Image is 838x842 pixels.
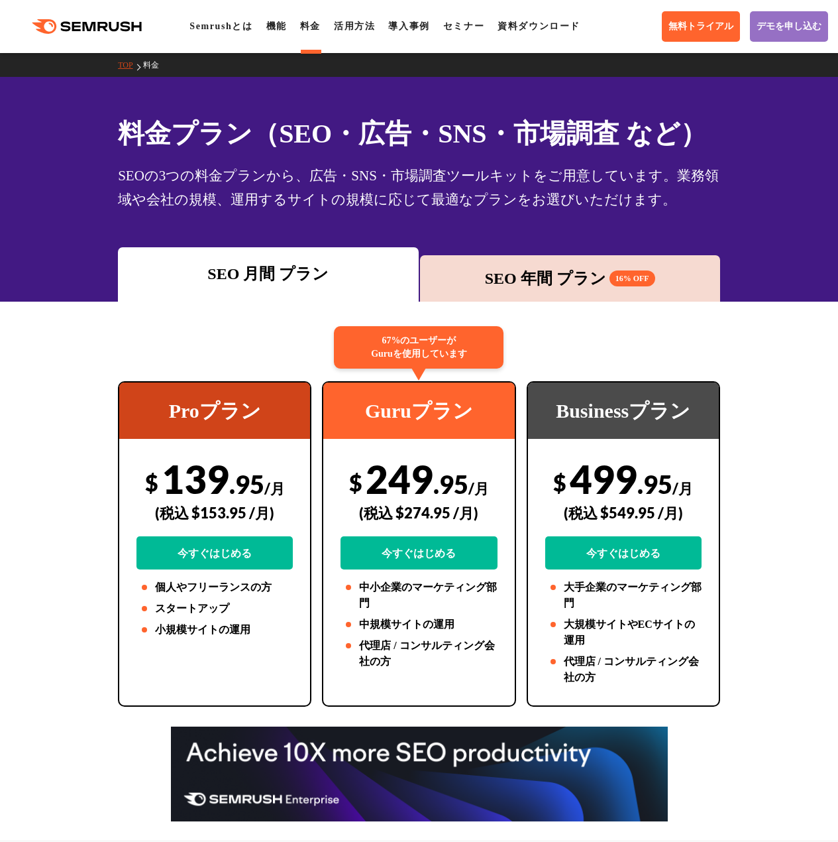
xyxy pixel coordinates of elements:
[750,11,828,42] a: デモを申し込む
[334,326,503,369] div: 67%のユーザーが Guruを使用しています
[136,536,293,570] a: 今すぐはじめる
[498,21,580,31] a: 資料ダウンロード
[118,60,142,70] a: TOP
[553,469,566,496] span: $
[545,617,702,648] li: 大規模サイトやECサイトの運用
[340,489,497,536] div: (税込 $274.95 /月)
[545,654,702,686] li: 代理店 / コンサルティング会社の方
[340,617,497,632] li: 中規模サイトの運用
[300,21,321,31] a: 料金
[468,479,489,497] span: /月
[427,267,713,290] div: SEO 年間 プラン
[266,21,287,31] a: 機能
[143,60,169,70] a: 料金
[136,455,293,570] div: 139
[757,21,821,32] span: デモを申し込む
[443,21,484,31] a: セミナー
[136,489,293,536] div: (税込 $153.95 /月)
[545,455,702,570] div: 499
[334,21,375,31] a: 活用方法
[136,579,293,595] li: 個人やフリーランスの方
[545,579,702,611] li: 大手企業のマーケティング部門
[118,164,720,211] div: SEOの3つの料金プランから、広告・SNS・市場調査ツールキットをご用意しています。業務領域や会社の規模、運用するサイトの規模に応じて最適なプランをお選びいただけます。
[609,271,655,286] span: 16% OFF
[545,489,702,536] div: (税込 $549.95 /月)
[189,21,252,31] a: Semrushとは
[662,11,740,42] a: 無料トライアル
[433,469,468,499] span: .95
[145,469,158,496] span: $
[349,469,362,496] span: $
[118,114,720,153] h1: 料金プラン（SEO・広告・SNS・市場調査 など）
[264,479,285,497] span: /月
[340,536,497,570] a: 今すぐはじめる
[545,536,702,570] a: 今すぐはじめる
[136,622,293,638] li: 小規模サイトの運用
[388,21,429,31] a: 導入事例
[668,21,733,32] span: 無料トライアル
[136,601,293,617] li: スタートアップ
[340,455,497,570] div: 249
[528,383,719,439] div: Businessプラン
[125,262,411,286] div: SEO 月間 プラン
[340,638,497,670] li: 代理店 / コンサルティング会社の方
[119,383,310,439] div: Proプラン
[323,383,514,439] div: Guruプラン
[229,469,264,499] span: .95
[340,579,497,611] li: 中小企業のマーケティング部門
[637,469,672,499] span: .95
[672,479,693,497] span: /月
